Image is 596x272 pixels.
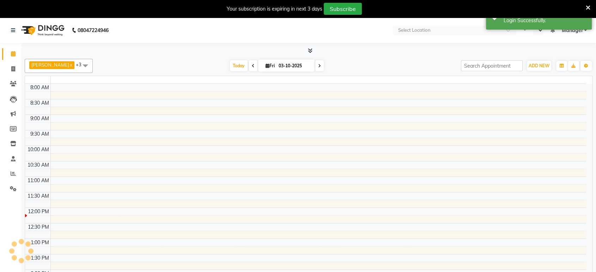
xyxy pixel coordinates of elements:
input: 2025-10-03 [276,61,312,71]
div: Select Location [398,27,430,34]
b: 08047224946 [78,20,109,40]
div: 1:30 PM [29,254,50,262]
div: 12:00 PM [26,208,50,215]
input: Search Appointment [461,60,523,71]
div: 9:30 AM [29,130,50,138]
div: Your subscription is expiring in next 3 days [227,5,322,13]
span: +3 [76,62,87,67]
div: 10:30 AM [26,161,50,169]
a: x [69,62,72,68]
span: ADD NEW [529,63,549,68]
img: logo [18,20,66,40]
div: 11:00 AM [26,177,50,184]
div: 9:00 AM [29,115,50,122]
div: 10:00 AM [26,146,50,153]
span: Manager [561,27,583,34]
span: Today [230,60,248,71]
button: Subscribe [324,3,362,15]
div: 8:00 AM [29,84,50,91]
div: 1:00 PM [29,239,50,246]
div: Login Successfully. [504,17,586,24]
div: 8:30 AM [29,99,50,107]
div: 12:30 PM [26,223,50,231]
button: ADD NEW [527,61,551,71]
span: [PERSON_NAME] [31,62,69,68]
div: 11:30 AM [26,192,50,200]
span: Fri [264,63,276,68]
